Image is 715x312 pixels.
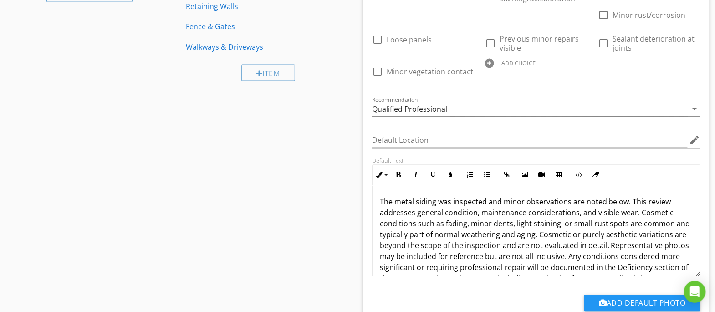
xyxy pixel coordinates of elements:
[387,67,473,77] span: Minor vegetation contact
[442,166,459,184] button: Colors
[479,166,496,184] button: Unordered List
[516,166,533,184] button: Insert Image (⌘P)
[533,166,550,184] button: Insert Video
[498,166,516,184] button: Insert Link (⌘K)
[424,166,442,184] button: Underline (⌘U)
[689,104,700,114] i: arrow_drop_down
[380,197,693,306] p: The metal siding was inspected and minor observations are noted below. This review addresses gene...
[186,21,319,32] div: Fence & Gates
[372,157,700,165] div: Default Text
[587,166,604,184] button: Clear Formatting
[407,166,424,184] button: Italic (⌘I)
[570,166,587,184] button: Code View
[387,35,432,45] span: Loose panels
[613,34,695,53] span: Sealant deterioration at joints
[584,295,700,312] button: Add Default Photo
[613,10,686,20] span: Minor rust/corrosion
[372,133,688,148] input: Default Location
[500,34,579,53] span: Previous minor repairs visible
[372,105,447,113] div: Qualified Professional
[390,166,407,184] button: Bold (⌘B)
[501,59,536,67] div: ADD CHOICE
[373,166,390,184] button: Inline Style
[684,281,706,303] div: Open Intercom Messenger
[461,166,479,184] button: Ordered List
[550,166,567,184] button: Insert Table
[689,135,700,146] i: edit
[186,42,319,52] div: Walkways & Driveways
[241,65,295,81] div: Item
